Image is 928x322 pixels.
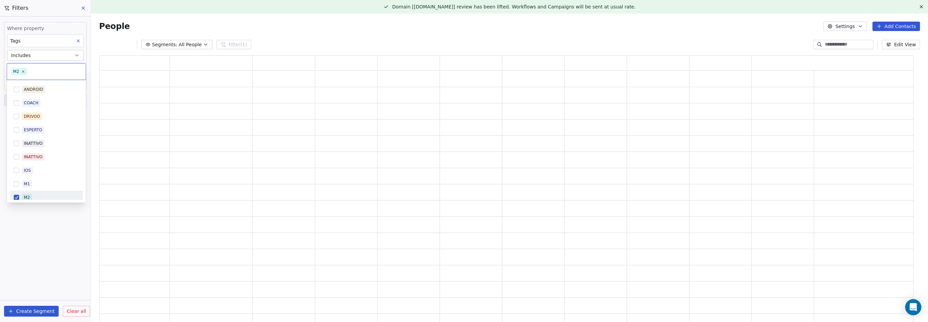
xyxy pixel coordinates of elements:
[24,127,42,133] div: ESPERTO
[13,69,19,75] div: M2
[24,194,30,200] div: M2
[24,113,40,119] div: DRIVOO
[24,154,42,160] div: INATTIVO
[24,100,38,106] div: COACH
[24,86,43,92] div: ANDROID
[24,140,42,146] div: INATTIVO
[24,181,30,187] div: M1
[24,167,31,173] div: IOS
